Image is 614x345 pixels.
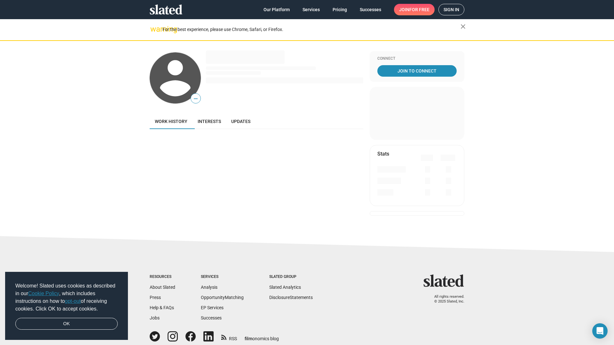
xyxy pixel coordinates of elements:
[150,315,160,320] a: Jobs
[65,298,81,304] a: opt-out
[201,285,217,290] a: Analysis
[297,4,325,15] a: Services
[377,56,457,61] div: Connect
[377,150,389,157] mat-card-title: Stats
[5,272,128,340] div: cookieconsent
[269,295,313,300] a: DisclosureStatements
[360,4,381,15] span: Successes
[409,4,429,15] span: for free
[201,315,222,320] a: Successes
[444,4,459,15] span: Sign in
[592,323,608,339] div: Open Intercom Messenger
[150,285,175,290] a: About Slated
[150,305,174,310] a: Help & FAQs
[201,274,244,280] div: Services
[269,285,301,290] a: Slated Analytics
[327,4,352,15] a: Pricing
[438,4,464,15] a: Sign in
[264,4,290,15] span: Our Platform
[150,274,175,280] div: Resources
[201,295,244,300] a: OpportunityMatching
[155,119,187,124] span: Work history
[333,4,347,15] span: Pricing
[226,114,256,129] a: Updates
[201,305,224,310] a: EP Services
[221,332,237,342] a: RSS
[428,295,464,304] p: All rights reserved. © 2025 Slated, Inc.
[459,23,467,30] mat-icon: close
[150,114,193,129] a: Work history
[269,274,313,280] div: Slated Group
[394,4,435,15] a: Joinfor free
[198,119,221,124] span: Interests
[377,65,457,77] a: Join To Connect
[193,114,226,129] a: Interests
[150,295,161,300] a: Press
[191,95,201,103] span: —
[355,4,386,15] a: Successes
[258,4,295,15] a: Our Platform
[162,25,460,34] div: For the best experience, please use Chrome, Safari, or Firefox.
[15,318,118,330] a: dismiss cookie message
[231,119,250,124] span: Updates
[28,291,59,296] a: Cookie Policy
[15,282,118,313] span: Welcome! Slated uses cookies as described in our , which includes instructions on how to of recei...
[379,65,455,77] span: Join To Connect
[245,336,252,341] span: film
[399,4,429,15] span: Join
[303,4,320,15] span: Services
[150,25,158,33] mat-icon: warning
[245,331,279,342] a: filmonomics blog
